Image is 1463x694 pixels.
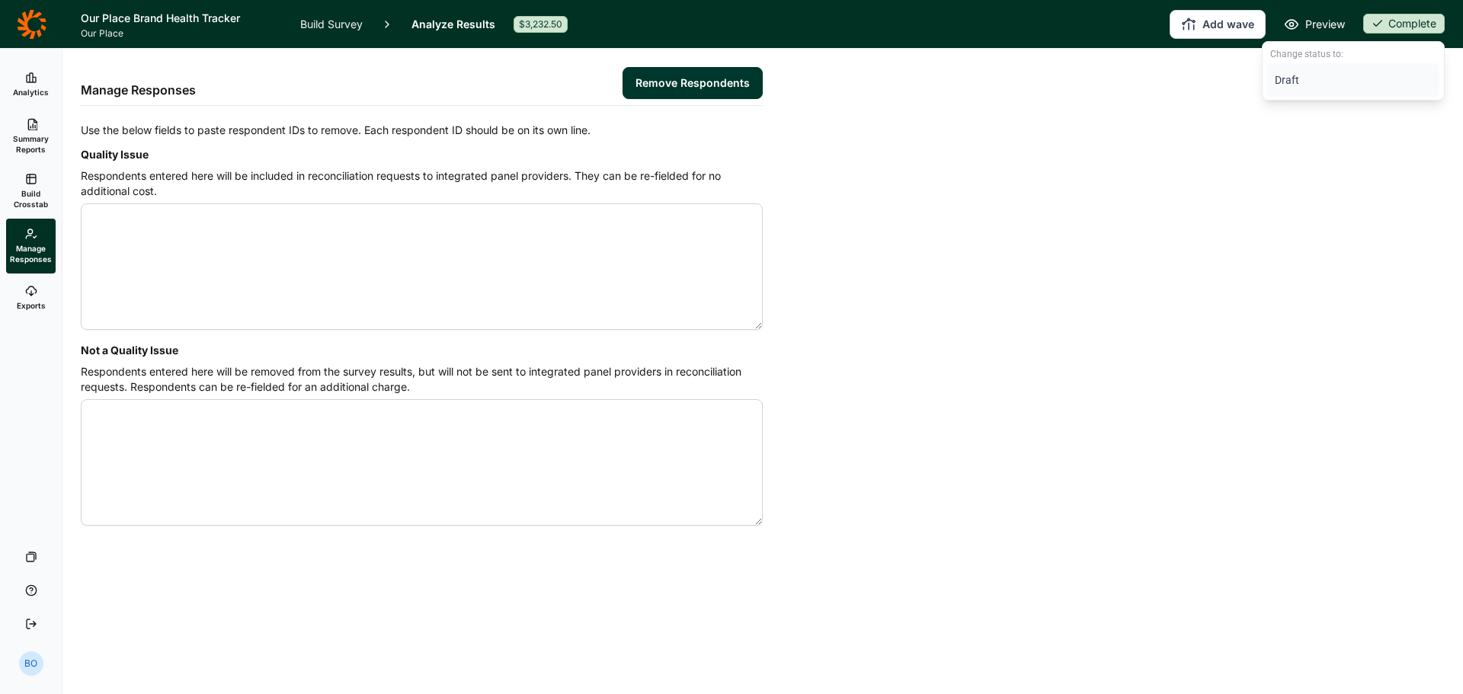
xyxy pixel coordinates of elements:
[81,81,196,99] h2: Manage Responses
[1284,15,1345,34] a: Preview
[1363,14,1445,34] div: Complete
[13,87,49,98] span: Analytics
[6,219,56,273] a: Manage Responses
[1305,15,1345,34] span: Preview
[514,16,568,33] div: $3,232.50
[81,148,149,161] label: Quality Issue
[1262,41,1445,101] div: Complete
[12,133,50,155] span: Summary Reports
[6,60,56,109] a: Analytics
[1267,45,1439,63] div: Change status to:
[81,168,763,199] p: Respondents entered here will be included in reconciliation requests to integrated panel provider...
[623,67,763,99] button: Remove Respondents
[17,300,46,311] span: Exports
[1267,63,1439,97] button: Draft
[1170,10,1266,39] button: Add wave
[1363,14,1445,35] button: Complete
[81,121,763,139] p: Use the below fields to paste respondent IDs to remove. Each respondent ID should be on its own l...
[10,243,52,264] span: Manage Responses
[81,9,282,27] h1: Our Place Brand Health Tracker
[81,364,763,395] p: Respondents entered here will be removed from the survey results, but will not be sent to integra...
[19,651,43,676] div: BO
[81,27,282,40] span: Our Place
[6,109,56,164] a: Summary Reports
[81,344,178,357] label: Not a Quality Issue
[6,273,56,322] a: Exports
[12,188,50,209] span: Build Crosstab
[6,164,56,219] a: Build Crosstab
